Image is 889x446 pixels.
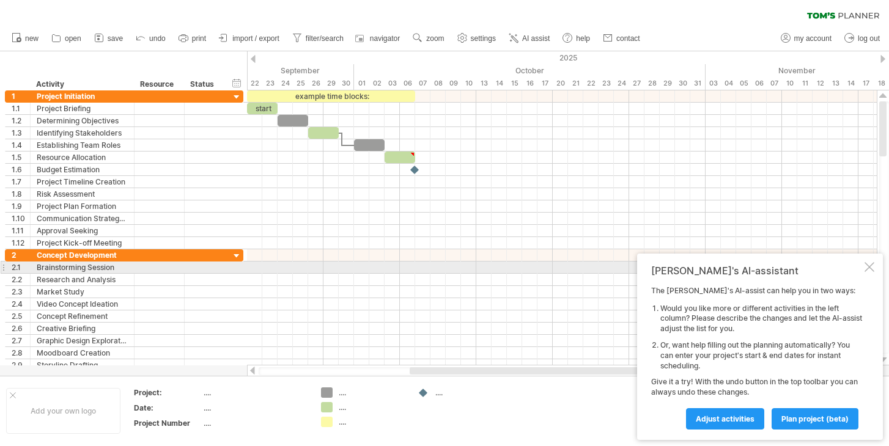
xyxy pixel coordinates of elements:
[134,403,201,413] div: Date:
[278,77,293,90] div: Wednesday, 24 September 2025
[37,152,128,163] div: Resource Allocation
[12,249,30,261] div: 2
[192,34,206,43] span: print
[37,115,128,126] div: Determining Objectives
[37,323,128,334] div: Creative Briefing
[828,77,843,90] div: Thursday, 13 November 2025
[446,77,461,90] div: Thursday, 9 October 2025
[133,31,169,46] a: undo
[134,418,201,428] div: Project Number
[37,298,128,310] div: Video Concept Ideation
[140,78,177,90] div: Resource
[12,139,30,151] div: 1.4
[522,34,550,43] span: AI assist
[37,249,128,261] div: Concept Development
[9,31,42,46] a: new
[583,77,599,90] div: Wednesday, 22 October 2025
[614,77,629,90] div: Friday, 24 October 2025
[91,31,127,46] a: save
[12,261,30,273] div: 2.1
[37,310,128,322] div: Concept Refinement
[651,265,862,277] div: [PERSON_NAME]'s AI-assistant
[134,387,201,398] div: Project:
[6,388,120,434] div: Add your own logo
[696,414,754,423] span: Adjust activities
[782,77,797,90] div: Monday, 10 November 2025
[37,164,128,175] div: Budget Estimation
[690,77,706,90] div: Friday, 31 October 2025
[675,77,690,90] div: Thursday, 30 October 2025
[247,90,415,102] div: example time blocks:
[216,31,283,46] a: import / export
[289,31,347,46] a: filter/search
[37,359,128,371] div: Storyline Drafting
[12,213,30,224] div: 1.10
[706,77,721,90] div: Monday, 3 November 2025
[12,152,30,163] div: 1.5
[797,77,813,90] div: Tuesday, 11 November 2025
[247,77,262,90] div: Monday, 22 September 2025
[813,77,828,90] div: Wednesday, 12 November 2025
[629,77,644,90] div: Monday, 27 October 2025
[370,34,400,43] span: navigator
[410,31,448,46] a: zoom
[660,77,675,90] div: Wednesday, 29 October 2025
[339,417,405,427] div: ....
[48,31,85,46] a: open
[476,77,492,90] div: Monday, 13 October 2025
[12,298,30,310] div: 2.4
[37,90,128,102] div: Project Initiation
[247,103,278,114] div: start
[843,77,858,90] div: Friday, 14 November 2025
[37,274,128,285] div: Research and Analysis
[339,387,405,398] div: ....
[108,34,123,43] span: save
[12,188,30,200] div: 1.8
[37,127,128,139] div: Identifying Stakeholders
[426,34,444,43] span: zoom
[454,31,500,46] a: settings
[37,213,128,224] div: Communication Strategy Development
[37,139,128,151] div: Establishing Team Roles
[37,103,128,114] div: Project Briefing
[461,77,476,90] div: Friday, 10 October 2025
[599,77,614,90] div: Thursday, 23 October 2025
[781,414,849,423] span: plan project (beta)
[568,77,583,90] div: Tuesday, 21 October 2025
[12,359,30,371] div: 2.9
[858,34,880,43] span: log out
[37,237,128,249] div: Project Kick-off Meeting
[767,77,782,90] div: Friday, 7 November 2025
[12,237,30,249] div: 1.12
[25,34,39,43] span: new
[369,77,385,90] div: Thursday, 2 October 2025
[293,77,308,90] div: Thursday, 25 September 2025
[37,200,128,212] div: Project Plan Formation
[12,176,30,188] div: 1.7
[190,78,217,90] div: Status
[37,347,128,359] div: Moodboard Creation
[660,304,862,334] li: Would you like more or different activities in the left column? Please describe the changes and l...
[354,77,369,90] div: Wednesday, 1 October 2025
[65,34,81,43] span: open
[232,34,279,43] span: import / export
[308,77,323,90] div: Friday, 26 September 2025
[12,90,30,102] div: 1
[385,77,400,90] div: Friday, 3 October 2025
[751,77,767,90] div: Thursday, 6 November 2025
[644,77,660,90] div: Tuesday, 28 October 2025
[37,261,128,273] div: Brainstorming Session
[794,34,832,43] span: my account
[37,286,128,298] div: Market Study
[12,127,30,139] div: 1.3
[339,77,354,90] div: Tuesday, 30 September 2025
[37,225,128,236] div: Approval Seeking
[660,340,862,371] li: Or, want help filling out the planning automatically? You can enter your project's start & end da...
[858,77,874,90] div: Monday, 17 November 2025
[600,31,644,46] a: contact
[506,31,553,46] a: AI assist
[12,335,30,346] div: 2.7
[37,176,128,188] div: Project Timeline Creation
[559,31,594,46] a: help
[323,77,339,90] div: Monday, 29 September 2025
